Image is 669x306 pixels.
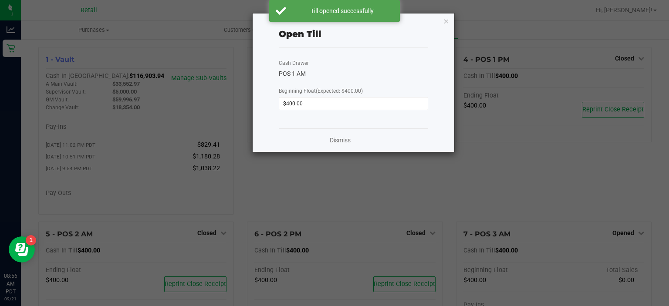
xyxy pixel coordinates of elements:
[279,69,428,78] div: POS 1 AM
[279,27,321,40] div: Open Till
[279,59,309,67] label: Cash Drawer
[330,136,351,145] a: Dismiss
[9,236,35,262] iframe: Resource center
[291,7,393,15] div: Till opened successfully
[26,235,36,245] iframe: Resource center unread badge
[316,88,363,94] span: (Expected: $400.00)
[279,88,363,94] span: Beginning Float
